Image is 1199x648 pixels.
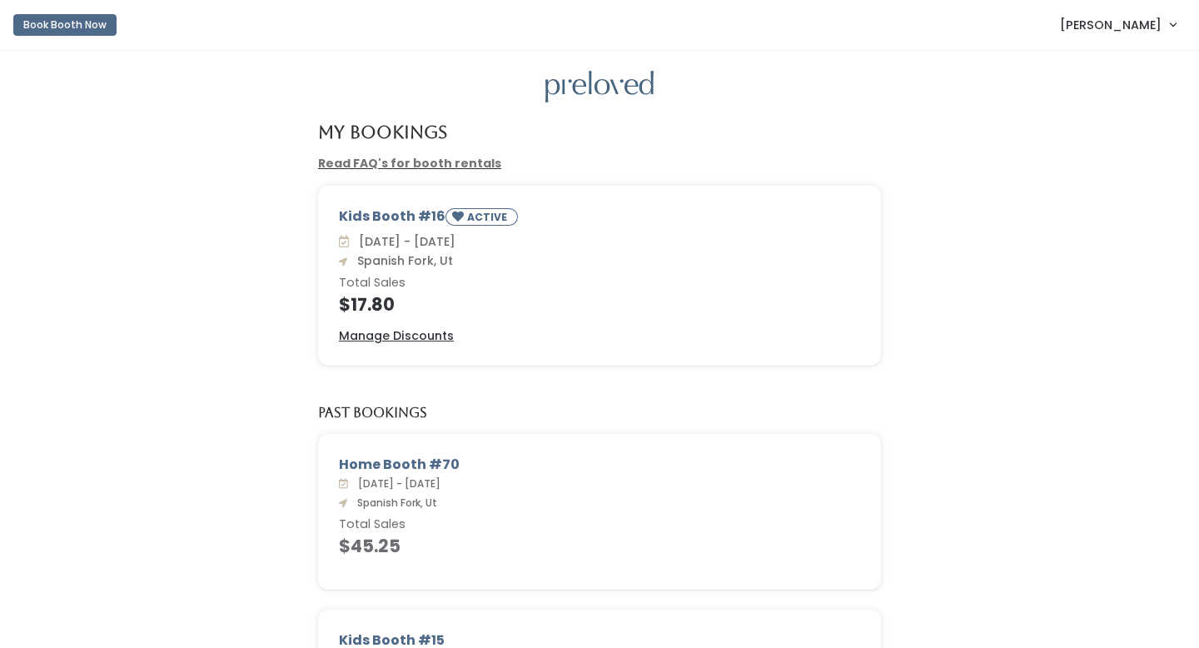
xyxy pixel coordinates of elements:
[351,252,453,269] span: Spanish Fork, Ut
[318,122,447,142] h4: My Bookings
[339,207,860,232] div: Kids Booth #16
[467,210,510,224] small: ACTIVE
[339,295,860,314] h4: $17.80
[339,327,454,345] a: Manage Discounts
[13,7,117,43] a: Book Booth Now
[545,71,654,103] img: preloved logo
[1060,16,1162,34] span: [PERSON_NAME]
[318,155,501,172] a: Read FAQ's for booth rentals
[339,455,860,475] div: Home Booth #70
[1043,7,1192,42] a: [PERSON_NAME]
[352,233,455,250] span: [DATE] - [DATE]
[339,536,860,556] h4: $45.25
[318,406,427,421] h5: Past Bookings
[351,476,440,491] span: [DATE] - [DATE]
[351,496,437,510] span: Spanish Fork, Ut
[339,327,454,344] u: Manage Discounts
[13,14,117,36] button: Book Booth Now
[339,518,860,531] h6: Total Sales
[339,277,860,290] h6: Total Sales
